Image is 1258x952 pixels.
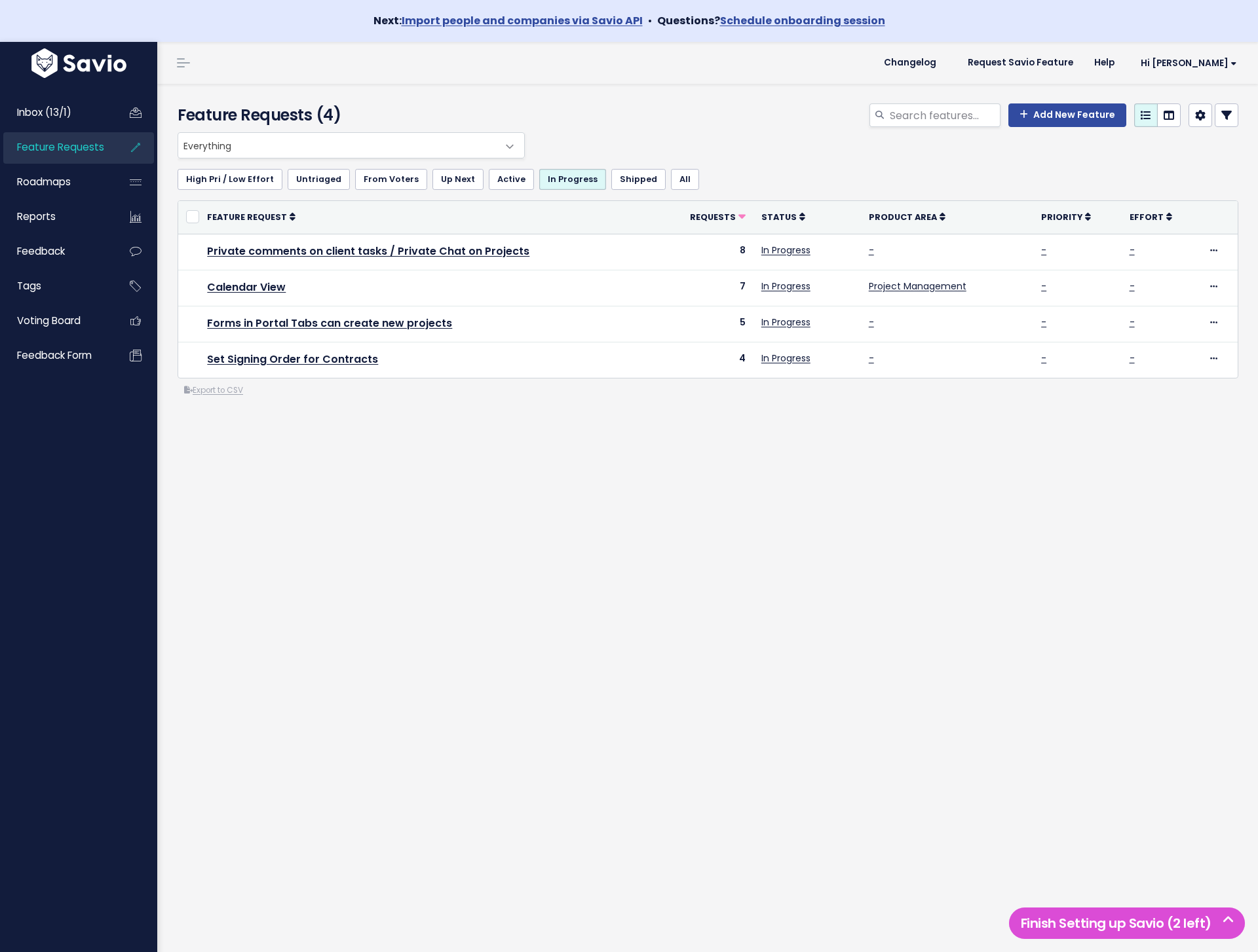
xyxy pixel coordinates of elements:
span: Requests [690,211,736,223]
a: Effort [1130,210,1172,223]
a: - [1130,352,1135,365]
a: - [869,352,874,365]
a: Private comments on client tasks / Private Chat on Projects [207,244,529,259]
a: - [1041,280,1046,293]
a: Hi [PERSON_NAME] [1125,53,1248,73]
h5: Finish Setting up Savio (2 left) [1015,913,1239,933]
a: Feature Request [207,210,295,223]
a: Inbox (13/1) [3,98,109,128]
a: Request Savio Feature [957,53,1084,73]
a: In Progress [539,169,606,190]
a: Status [761,210,805,223]
span: Product Area [869,211,937,223]
a: - [869,316,874,329]
a: Forms in Portal Tabs can create new projects [207,316,452,331]
a: From Voters [355,169,427,190]
span: Voting Board [17,314,81,327]
a: Feedback form [3,340,109,371]
a: Add New Feature [1008,103,1126,127]
a: - [1130,316,1135,329]
span: Roadmaps [17,175,71,189]
td: 7 [657,270,753,306]
span: Hi [PERSON_NAME] [1141,58,1237,68]
a: Priority [1041,210,1091,223]
a: Help [1084,53,1125,73]
a: Project Management [869,280,966,293]
strong: Next: [373,13,643,28]
td: 8 [657,234,753,270]
a: Roadmaps [3,167,109,197]
a: In Progress [761,244,810,257]
a: Voting Board [3,306,109,336]
a: Reports [3,202,109,232]
a: - [1041,316,1046,329]
a: Up Next [432,169,484,190]
input: Search features... [888,103,1001,127]
strong: Questions? [657,13,885,28]
span: Changelog [884,58,936,67]
ul: Filter feature requests [178,169,1238,190]
span: Feature Request [207,211,287,223]
span: Effort [1130,211,1164,223]
a: Export to CSV [184,385,243,395]
span: Inbox (13/1) [17,105,71,119]
a: - [869,244,874,257]
a: Untriaged [288,169,350,190]
span: Feedback [17,244,65,258]
a: - [1130,280,1135,293]
a: Feedback [3,236,109,266]
a: High Pri / Low Effort [178,169,282,190]
a: - [1130,244,1135,257]
a: Import people and companies via Savio API [402,13,643,28]
a: Active [489,169,534,190]
a: Product Area [869,210,945,223]
a: Requests [690,210,746,223]
img: logo-white.9d6f32f41409.svg [28,48,130,78]
td: 4 [657,342,753,378]
span: Tags [17,279,41,293]
a: In Progress [761,280,810,293]
a: Schedule onboarding session [720,13,885,28]
a: - [1041,244,1046,257]
span: Everything [178,133,498,158]
span: Feature Requests [17,140,104,154]
h4: Feature Requests (4) [178,103,518,127]
span: Everything [178,132,525,158]
span: • [648,13,652,28]
a: All [671,169,699,190]
a: In Progress [761,316,810,329]
span: Priority [1041,211,1082,223]
td: 5 [657,306,753,342]
span: Feedback form [17,348,92,362]
a: Shipped [611,169,666,190]
a: Calendar View [207,280,286,295]
a: In Progress [761,352,810,365]
a: Tags [3,271,109,301]
span: Status [761,211,797,223]
a: Feature Requests [3,132,109,162]
a: - [1041,352,1046,365]
span: Reports [17,210,56,223]
a: Set Signing Order for Contracts [207,352,378,367]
